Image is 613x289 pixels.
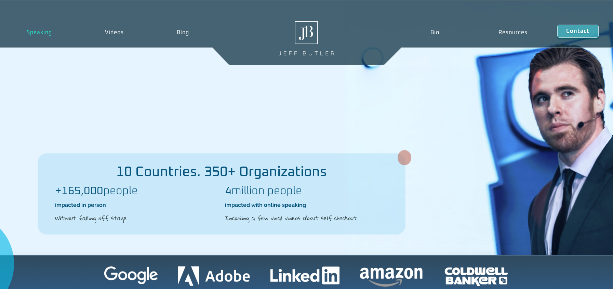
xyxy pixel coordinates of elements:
h2: impacted with online speaking [225,201,388,209]
a: Blog [150,25,216,40]
h2: Including a few viral videos about self checkout [225,214,388,223]
h2: million people [225,186,388,197]
h2: impacted in person [55,201,218,209]
h2: Without falling off stage [55,214,218,223]
a: Videos [78,25,150,40]
nav: Menu [401,25,558,40]
h2: 10 Countries. 350+ Organizations [38,165,405,179]
a: Contact [557,25,598,38]
span: Contact [566,28,589,34]
b: +165,000 [55,186,103,197]
h2: people [55,186,218,197]
b: 4 [225,186,231,197]
a: Resources [469,25,557,40]
a: Bio [401,25,469,40]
